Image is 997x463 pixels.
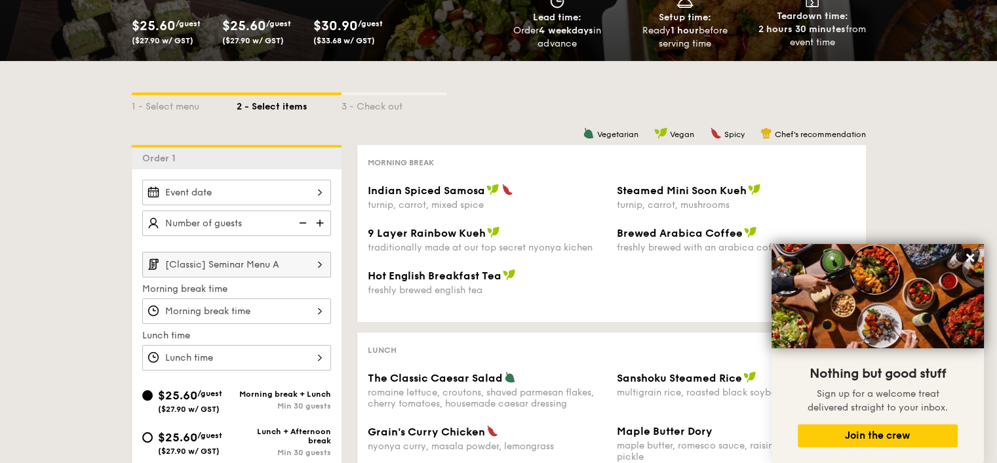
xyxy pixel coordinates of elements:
[617,184,747,197] span: Steamed Mini Soon Kueh
[671,25,699,36] strong: 1 hour
[368,270,501,282] span: Hot English Breakfast Tea
[197,431,222,440] span: /guest
[798,424,958,447] button: Join the crew
[142,153,181,164] span: Order 1
[754,23,871,49] div: from event time
[142,283,331,296] label: Morning break time
[533,12,581,23] span: Lead time:
[142,180,331,205] input: Event date
[710,127,722,139] img: icon-spicy.37a8142b.svg
[772,244,984,348] img: DSC07876-Edit02-Large.jpeg
[777,10,848,22] span: Teardown time:
[758,24,846,35] strong: 2 hours 30 minutes
[292,211,311,235] img: icon-reduce.1d2dbef1.svg
[237,401,331,411] div: Min 30 guests
[626,24,743,50] div: Ready before serving time
[368,184,485,197] span: Indian Spiced Samosa
[158,405,220,414] span: ($27.90 w/ GST)
[158,430,197,445] span: $25.60
[597,130,638,139] span: Vegetarian
[222,18,266,34] span: $25.60
[499,24,616,50] div: Order in advance
[539,25,593,36] strong: 4 weekdays
[266,19,291,28] span: /guest
[176,19,201,28] span: /guest
[501,184,513,195] img: icon-spicy.37a8142b.svg
[142,211,331,236] input: Number of guests
[368,441,606,452] div: nyonya curry, masala powder, lemongrass
[142,390,153,401] input: $25.60/guest($27.90 w/ GST)Morning break + LunchMin 30 guests
[617,440,855,462] div: maple butter, romesco sauce, raisin, cherry tomato pickle
[158,447,220,456] span: ($27.90 w/ GST)
[309,252,331,277] img: icon-chevron-right.3c0dfbd6.svg
[342,95,446,113] div: 3 - Check out
[158,388,197,403] span: $25.60
[142,298,331,324] input: Morning break time
[503,269,516,281] img: icon-vegan.f8ff3823.svg
[368,227,486,239] span: 9 Layer Rainbow Kueh
[617,387,855,398] div: multigrain rice, roasted black soybean
[486,184,499,195] img: icon-vegan.f8ff3823.svg
[504,371,516,383] img: icon-vegetarian.fe4039eb.svg
[237,427,331,445] div: Lunch + Afternoon break
[132,95,237,113] div: 1 - Select menu
[132,18,176,34] span: $25.60
[132,36,193,45] span: ($27.90 w/ GST)
[744,226,757,238] img: icon-vegan.f8ff3823.svg
[670,130,694,139] span: Vegan
[743,371,756,383] img: icon-vegan.f8ff3823.svg
[368,242,606,253] div: traditionally made at our top secret nyonya kichen
[810,366,946,382] span: Nothing but good stuff
[142,432,153,443] input: $25.60/guest($27.90 w/ GST)Lunch + Afternoon breakMin 30 guests
[487,226,500,238] img: icon-vegan.f8ff3823.svg
[237,95,342,113] div: 2 - Select items
[237,390,331,399] div: Morning break + Lunch
[775,130,866,139] span: Chef's recommendation
[313,18,358,34] span: $30.90
[368,426,485,438] span: Grain's Curry Chicken
[583,127,595,139] img: icon-vegetarian.fe4039eb.svg
[368,158,434,167] span: Morning break
[659,12,711,23] span: Setup time:
[617,425,713,437] span: Maple Butter Dory
[237,448,331,457] div: Min 30 guests
[808,388,948,413] span: Sign up for a welcome treat delivered straight to your inbox.
[197,389,222,398] span: /guest
[617,227,743,239] span: Brewed Arabica Coffee
[222,36,284,45] span: ($27.90 w/ GST)
[617,372,742,384] span: Sanshoku Steamed Rice
[960,247,981,268] button: Close
[368,346,397,355] span: Lunch
[368,285,606,296] div: freshly brewed english tea
[654,127,667,139] img: icon-vegan.f8ff3823.svg
[617,242,855,253] div: freshly brewed with an arabica coffee blend
[748,184,761,195] img: icon-vegan.f8ff3823.svg
[486,425,498,437] img: icon-spicy.37a8142b.svg
[358,19,383,28] span: /guest
[617,199,855,211] div: turnip, carrot, mushrooms
[311,211,331,235] img: icon-add.58712e84.svg
[142,345,331,371] input: Lunch time
[368,372,503,384] span: The Classic Caesar Salad
[724,130,745,139] span: Spicy
[142,329,331,342] label: Lunch time
[313,36,375,45] span: ($33.68 w/ GST)
[760,127,772,139] img: icon-chef-hat.a58ddaea.svg
[368,387,606,409] div: romaine lettuce, croutons, shaved parmesan flakes, cherry tomatoes, housemade caesar dressing
[368,199,606,211] div: turnip, carrot, mixed spice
